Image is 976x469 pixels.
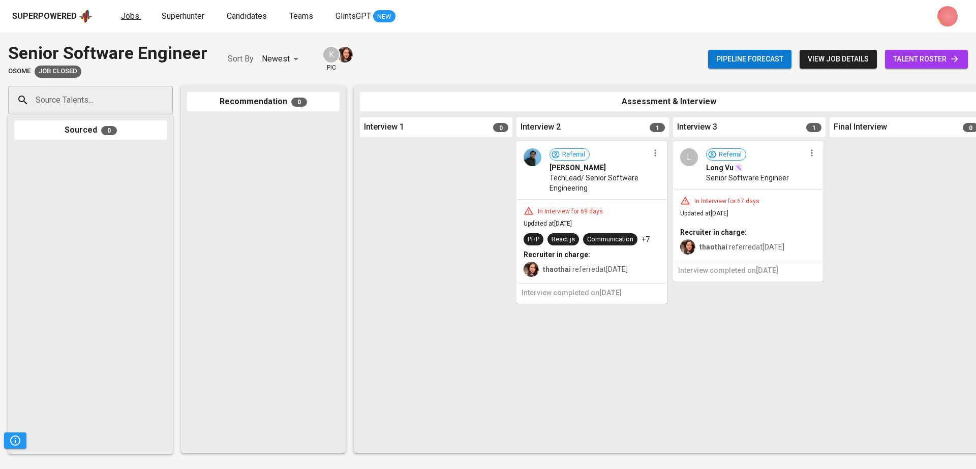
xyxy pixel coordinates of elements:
[289,11,313,21] span: Teams
[289,10,315,23] a: Teams
[550,173,649,193] span: TechLead/ Senior Software Engineering
[291,98,307,107] span: 0
[228,53,254,65] p: Sort By
[14,120,167,140] div: Sourced
[121,10,141,23] a: Jobs
[673,141,823,282] div: LReferralLong VuSenior Software EngineerIn Interview for 67 daysUpdated at[DATE]Recruiter in char...
[335,10,395,23] a: GlintsGPT NEW
[227,10,269,23] a: Candidates
[680,228,747,236] b: Recruiter in charge:
[12,9,93,24] a: Superpoweredapp logo
[690,197,764,206] div: In Interview for 67 days
[187,92,340,112] div: Recommendation
[543,265,628,273] span: referred at [DATE]
[680,210,728,217] span: Updated at [DATE]
[587,235,633,244] div: Communication
[493,123,508,132] span: 0
[522,288,662,299] h6: Interview completed on
[227,11,267,21] span: Candidates
[699,243,727,251] b: thaothai
[808,53,869,66] span: view job details
[885,50,968,69] a: talent roster
[162,11,204,21] span: Superhunter
[162,10,206,23] a: Superhunter
[524,148,541,166] img: 0a136eb1d627f9e3ce7a22cafab11405.png
[558,150,589,160] span: Referral
[699,243,784,251] span: referred at [DATE]
[678,265,818,276] h6: Interview completed on
[337,47,353,62] img: thao.thai@glints.com
[552,235,575,244] div: React.js
[680,148,698,166] div: L
[680,239,695,255] img: thao.thai@glints.com
[534,207,607,216] div: In Interview for 69 days
[650,123,665,132] span: 1
[706,173,789,183] span: Senior Software Engineer
[521,121,561,133] span: Interview 2
[8,41,207,66] div: Senior Software Engineer
[524,251,590,259] b: Recruiter in charge:
[706,163,734,173] span: Long Vu
[800,50,877,69] button: view job details
[893,53,960,66] span: talent roster
[937,6,958,26] img: dwi.nugrahini@glints.com
[550,163,606,173] span: [PERSON_NAME]
[543,265,571,273] b: thaothai
[716,53,783,66] span: Pipeline forecast
[79,9,93,24] img: app logo
[101,126,117,135] span: 0
[262,53,290,65] p: Newest
[12,11,77,22] div: Superpowered
[528,235,539,244] div: PHP
[4,432,26,449] button: Pipeline Triggers
[335,11,371,21] span: GlintsGPT
[262,50,302,69] div: Newest
[642,234,650,244] p: +7
[322,46,340,72] div: pic
[373,12,395,22] span: NEW
[322,46,340,64] div: K
[524,220,572,227] span: Updated at [DATE]
[364,121,404,133] span: Interview 1
[35,66,81,78] div: Job already placed by Glints
[806,123,821,132] span: 1
[35,67,81,76] span: Job Closed
[121,11,139,21] span: Jobs
[599,289,622,297] span: [DATE]
[715,150,746,160] span: Referral
[516,141,667,304] div: Referral[PERSON_NAME]TechLead/ Senior Software EngineeringIn Interview for 69 daysUpdated at[DATE...
[167,99,169,101] button: Open
[524,262,539,277] img: thao.thai@glints.com
[708,50,791,69] button: Pipeline forecast
[677,121,717,133] span: Interview 3
[735,164,743,172] img: magic_wand.svg
[8,67,30,76] span: Osome
[756,266,778,274] span: [DATE]
[834,121,887,133] span: Final Interview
